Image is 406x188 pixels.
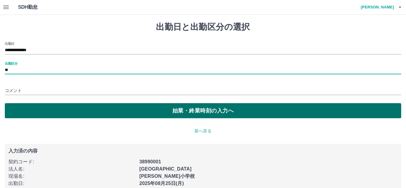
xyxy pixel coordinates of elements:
[8,158,136,165] p: 契約コード :
[5,61,17,66] label: 出勤区分
[139,181,184,186] b: 2025年08月25日(月)
[8,165,136,173] p: 法人名 :
[139,159,161,164] b: 38990001
[5,103,401,118] button: 始業・終業時刻の入力へ
[5,128,401,134] p: 前へ戻る
[5,41,14,46] label: 出勤日
[5,22,401,32] h1: 出勤日と出勤区分の選択
[8,173,136,180] p: 現場名 :
[139,174,195,179] b: [PERSON_NAME]小学校
[139,166,192,171] b: [GEOGRAPHIC_DATA]
[8,149,398,153] p: 入力済の内容
[8,180,136,187] p: 出勤日 :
